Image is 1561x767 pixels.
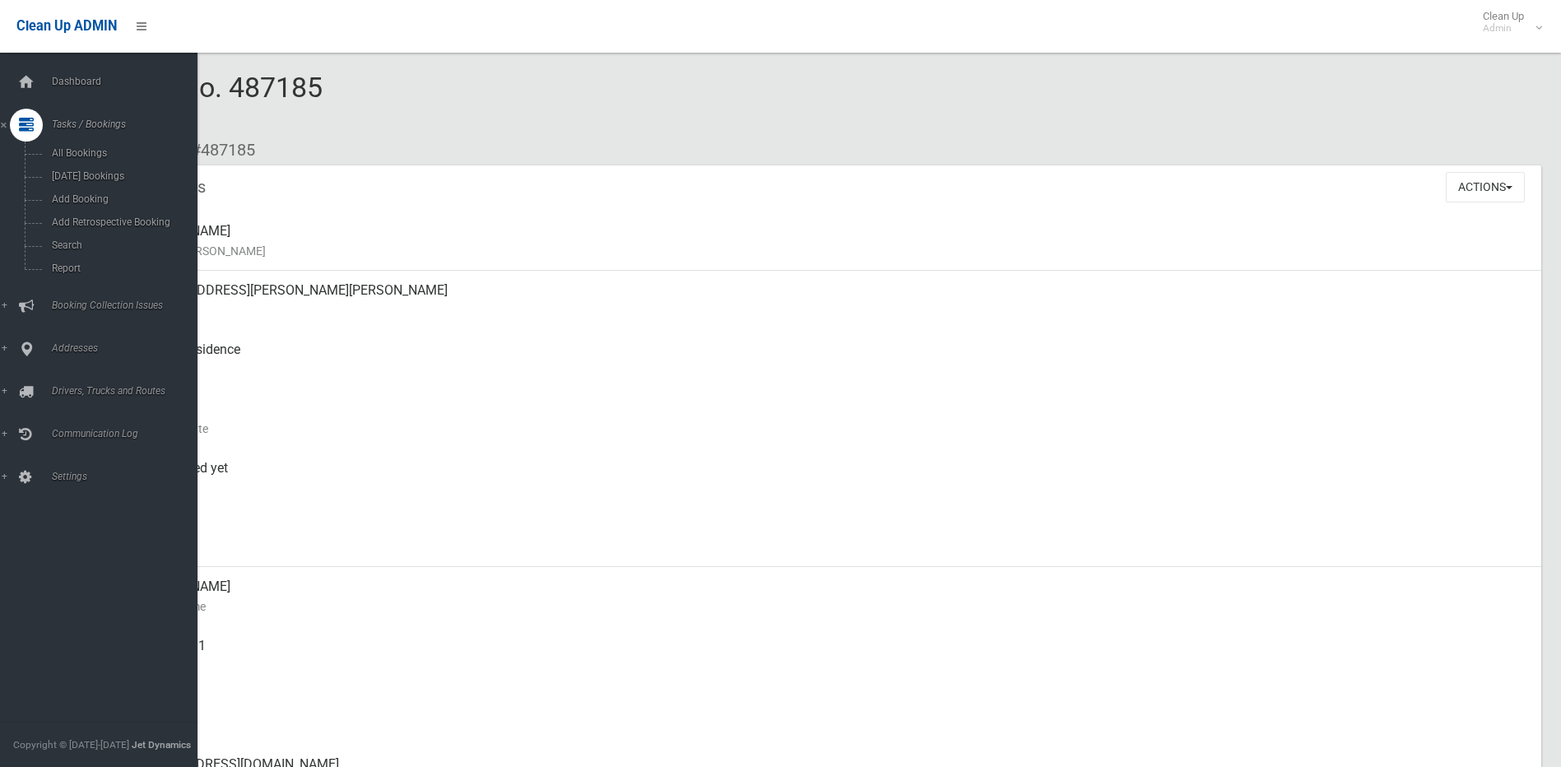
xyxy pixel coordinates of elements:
[1446,172,1525,202] button: Actions
[132,419,1528,439] small: Collection Date
[13,739,129,751] span: Copyright © [DATE]-[DATE]
[132,360,1528,379] small: Pickup Point
[1475,10,1540,35] span: Clean Up
[47,193,196,205] span: Add Booking
[132,271,1528,330] div: [STREET_ADDRESS][PERSON_NAME][PERSON_NAME]
[47,119,210,130] span: Tasks / Bookings
[47,216,196,228] span: Add Retrospective Booking
[132,686,1528,745] div: None given
[132,597,1528,616] small: Contact Name
[47,471,210,482] span: Settings
[47,385,210,397] span: Drivers, Trucks and Routes
[1483,22,1524,35] small: Admin
[132,212,1528,271] div: [PERSON_NAME]
[132,739,191,751] strong: Jet Dynamics
[132,478,1528,498] small: Collected At
[47,239,196,251] span: Search
[47,147,196,159] span: All Bookings
[132,449,1528,508] div: Not collected yet
[132,508,1528,567] div: [DATE]
[47,263,196,274] span: Report
[132,715,1528,735] small: Landline
[47,428,210,439] span: Communication Log
[179,135,255,165] li: #487185
[72,71,323,135] span: Booking No. 487185
[132,389,1528,449] div: [DATE]
[16,18,117,34] span: Clean Up ADMIN
[132,656,1528,676] small: Mobile
[132,241,1528,261] small: Name of [PERSON_NAME]
[47,170,196,182] span: [DATE] Bookings
[132,567,1528,626] div: [PERSON_NAME]
[132,330,1528,389] div: Front of Residence
[47,342,210,354] span: Addresses
[132,300,1528,320] small: Address
[132,626,1528,686] div: 0428605711
[47,76,210,87] span: Dashboard
[47,300,210,311] span: Booking Collection Issues
[132,537,1528,557] small: Zone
